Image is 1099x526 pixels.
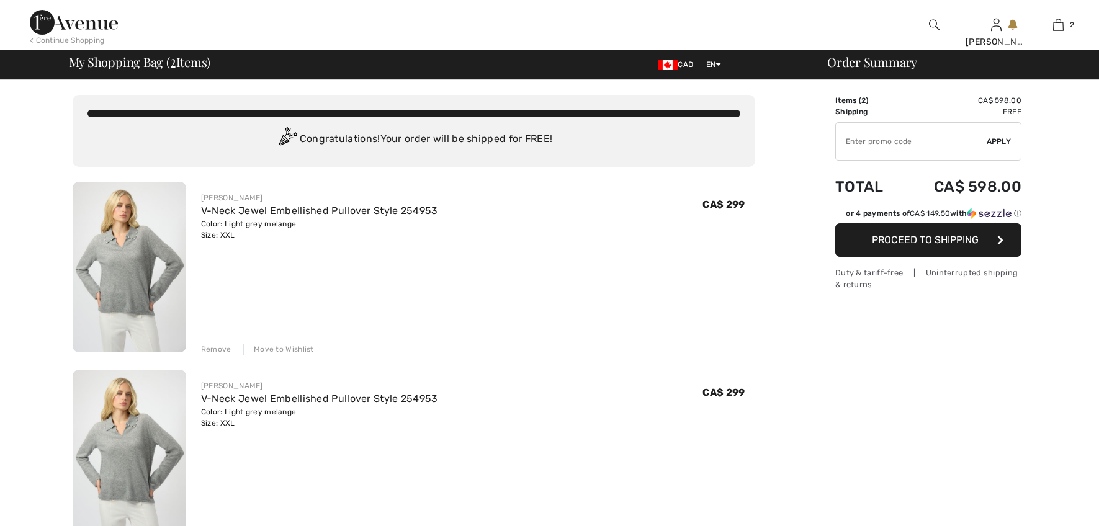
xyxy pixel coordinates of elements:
[69,56,211,68] span: My Shopping Bag ( Items)
[201,218,438,241] div: Color: Light grey melange Size: XXL
[835,95,901,106] td: Items ( )
[991,17,1002,32] img: My Info
[835,166,901,208] td: Total
[706,60,722,69] span: EN
[861,96,866,105] span: 2
[1070,19,1074,30] span: 2
[835,106,901,117] td: Shipping
[201,205,438,216] a: V-Neck Jewel Embellished Pullover Style 254953
[702,198,745,210] span: CA$ 299
[87,127,740,152] div: Congratulations! Your order will be shipped for FREE!
[966,35,1026,48] div: [PERSON_NAME]
[836,123,987,160] input: Promo code
[901,106,1021,117] td: Free
[991,19,1002,30] a: Sign In
[872,234,979,246] span: Proceed to Shipping
[658,60,698,69] span: CAD
[835,223,1021,257] button: Proceed to Shipping
[901,95,1021,106] td: CA$ 598.00
[910,209,950,218] span: CA$ 149.50
[835,267,1021,290] div: Duty & tariff-free | Uninterrupted shipping & returns
[929,17,940,32] img: search the website
[170,53,176,69] span: 2
[201,380,438,391] div: [PERSON_NAME]
[812,56,1092,68] div: Order Summary
[702,386,745,398] span: CA$ 299
[30,10,118,35] img: 1ère Avenue
[73,182,186,352] img: V-Neck Jewel Embellished Pullover Style 254953
[201,344,231,355] div: Remove
[30,35,105,46] div: < Continue Shopping
[846,208,1021,219] div: or 4 payments of with
[967,208,1012,219] img: Sezzle
[243,344,314,355] div: Move to Wishlist
[1053,17,1064,32] img: My Bag
[901,166,1021,208] td: CA$ 598.00
[201,406,438,429] div: Color: Light grey melange Size: XXL
[201,192,438,203] div: [PERSON_NAME]
[201,393,438,404] a: V-Neck Jewel Embellished Pullover Style 254953
[658,60,678,70] img: Canadian Dollar
[275,127,300,152] img: Congratulation2.svg
[835,208,1021,223] div: or 4 payments ofCA$ 149.50withSezzle Click to learn more about Sezzle
[987,136,1012,147] span: Apply
[1028,17,1088,32] a: 2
